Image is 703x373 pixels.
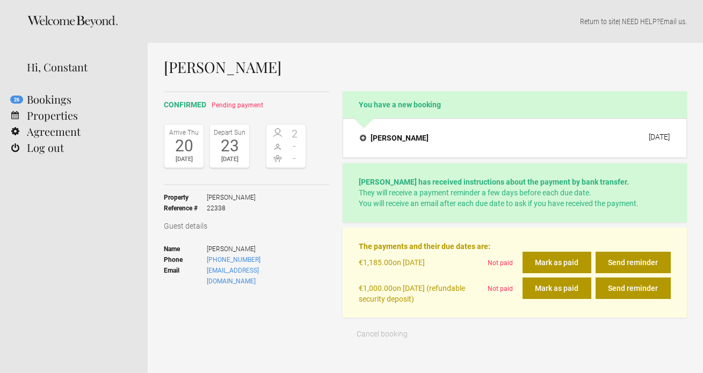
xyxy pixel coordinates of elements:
[596,277,671,299] button: Send reminder
[359,258,393,267] flynt-currency: €1,185.00
[207,192,256,203] span: [PERSON_NAME]
[660,17,685,26] a: Email us
[343,323,422,345] button: Cancel booking
[523,252,591,273] button: Mark as paid
[359,178,629,186] strong: [PERSON_NAME] has received instructions about the payment by bank transfer.
[164,244,207,254] strong: Name
[359,242,490,251] strong: The payments and their due dates are:
[483,252,523,277] div: Not paid
[207,203,256,214] span: 22338
[164,99,329,111] h2: confirmed
[596,252,671,273] button: Send reminder
[286,141,303,151] span: -
[164,265,207,287] strong: Email
[167,127,201,138] div: Arrive Thu
[164,192,207,203] strong: Property
[343,91,687,118] h2: You have a new booking
[649,133,670,141] div: [DATE]
[286,153,303,164] span: -
[357,330,408,338] span: Cancel booking
[212,101,263,109] span: Pending payment
[164,59,687,75] h1: [PERSON_NAME]
[167,138,201,154] div: 20
[359,277,483,304] div: on [DATE] (refundable security deposit)
[213,127,247,138] div: Depart Sun
[351,127,678,149] button: [PERSON_NAME] [DATE]
[164,16,687,27] p: | NEED HELP? .
[164,221,329,231] h3: Guest details
[286,128,303,139] span: 2
[207,267,259,285] a: [EMAIL_ADDRESS][DOMAIN_NAME]
[360,133,429,143] h4: [PERSON_NAME]
[213,154,247,165] div: [DATE]
[207,244,306,254] span: [PERSON_NAME]
[27,59,132,75] div: Hi, Constant
[359,252,483,277] div: on [DATE]
[167,154,201,165] div: [DATE]
[207,256,260,264] a: [PHONE_NUMBER]
[213,138,247,154] div: 23
[483,277,523,304] div: Not paid
[580,17,619,26] a: Return to site
[523,277,591,299] button: Mark as paid
[164,254,207,265] strong: Phone
[359,177,671,209] p: They will receive a payment reminder a few days before each due date. You will receive an email a...
[359,284,393,292] flynt-currency: €1,000.00
[10,96,23,104] flynt-notification-badge: 26
[164,203,207,214] strong: Reference #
